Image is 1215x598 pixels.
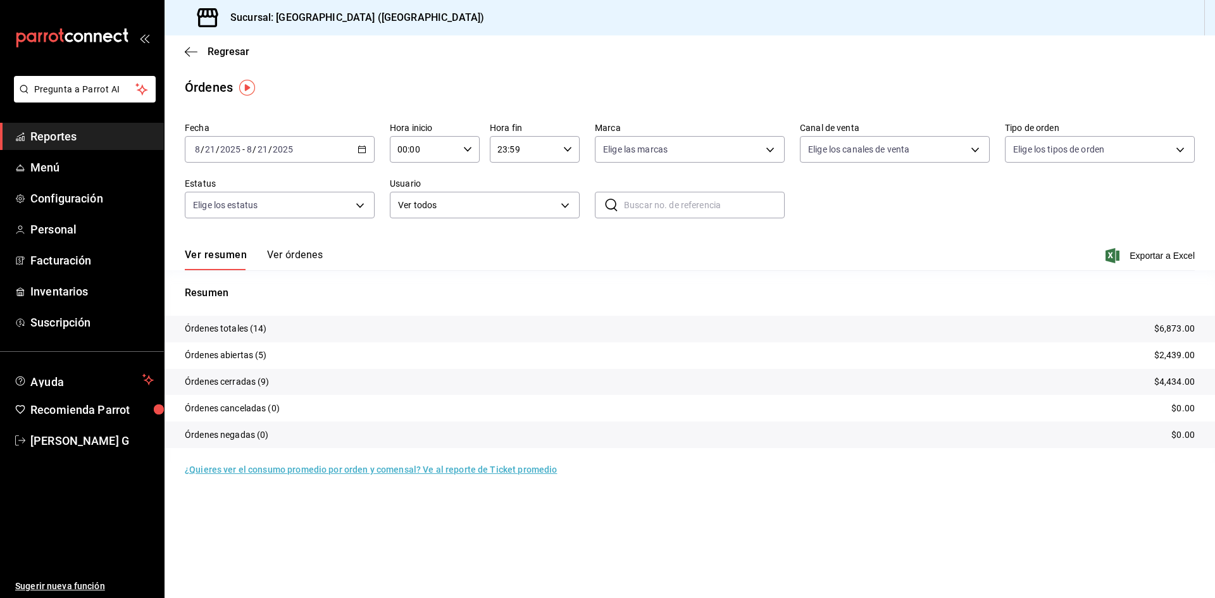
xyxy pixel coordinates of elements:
[246,144,252,154] input: --
[139,33,149,43] button: open_drawer_menu
[490,123,580,132] label: Hora fin
[185,249,247,270] button: Ver resumen
[800,123,990,132] label: Canal de venta
[30,159,154,176] span: Menú
[398,199,556,212] span: Ver todos
[30,314,154,331] span: Suscripción
[193,199,258,211] span: Elige los estatus
[272,144,294,154] input: ----
[185,123,375,132] label: Fecha
[239,80,255,96] img: Tooltip marker
[220,10,484,25] h3: Sucursal: [GEOGRAPHIC_DATA] ([GEOGRAPHIC_DATA])
[185,402,280,415] p: Órdenes canceladas (0)
[267,249,323,270] button: Ver órdenes
[185,249,323,270] div: navigation tabs
[242,144,245,154] span: -
[15,580,154,593] span: Sugerir nueva función
[390,179,580,188] label: Usuario
[185,179,375,188] label: Estatus
[204,144,216,154] input: --
[1013,143,1104,156] span: Elige los tipos de orden
[208,46,249,58] span: Regresar
[185,349,267,362] p: Órdenes abiertas (5)
[268,144,272,154] span: /
[252,144,256,154] span: /
[185,375,270,389] p: Órdenes cerradas (9)
[201,144,204,154] span: /
[185,428,269,442] p: Órdenes negadas (0)
[185,78,233,97] div: Órdenes
[185,46,249,58] button: Regresar
[30,128,154,145] span: Reportes
[30,190,154,207] span: Configuración
[1005,123,1195,132] label: Tipo de orden
[30,283,154,300] span: Inventarios
[1171,402,1195,415] p: $0.00
[1154,375,1195,389] p: $4,434.00
[808,143,909,156] span: Elige los canales de venta
[595,123,785,132] label: Marca
[1154,322,1195,335] p: $6,873.00
[1171,428,1195,442] p: $0.00
[185,464,557,475] a: ¿Quieres ver el consumo promedio por orden y comensal? Ve al reporte de Ticket promedio
[14,76,156,103] button: Pregunta a Parrot AI
[603,143,668,156] span: Elige las marcas
[30,401,154,418] span: Recomienda Parrot
[30,221,154,238] span: Personal
[220,144,241,154] input: ----
[624,192,785,218] input: Buscar no. de referencia
[185,285,1195,301] p: Resumen
[30,252,154,269] span: Facturación
[194,144,201,154] input: --
[185,322,267,335] p: Órdenes totales (14)
[30,432,154,449] span: [PERSON_NAME] G
[9,92,156,105] a: Pregunta a Parrot AI
[1154,349,1195,362] p: $2,439.00
[257,144,268,154] input: --
[1108,248,1195,263] button: Exportar a Excel
[34,83,136,96] span: Pregunta a Parrot AI
[390,123,480,132] label: Hora inicio
[216,144,220,154] span: /
[30,372,137,387] span: Ayuda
